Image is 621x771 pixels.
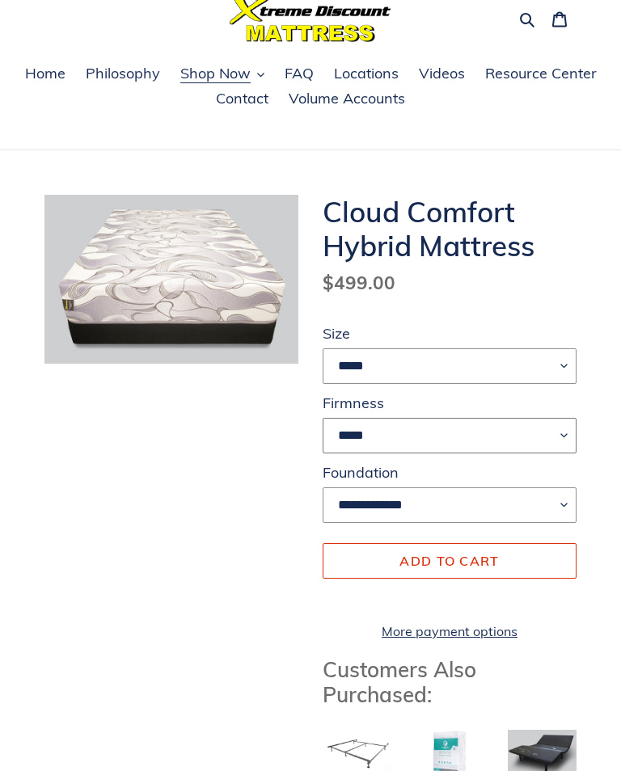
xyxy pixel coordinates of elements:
[323,544,577,579] button: Add to cart
[323,393,577,415] label: Firmness
[399,554,499,570] span: Add to cart
[25,65,65,84] span: Home
[216,90,268,109] span: Contact
[172,63,272,87] button: Shop Now
[285,65,314,84] span: FAQ
[477,63,605,87] a: Resource Center
[419,65,465,84] span: Videos
[323,462,577,484] label: Foundation
[323,196,577,263] h1: Cloud Comfort Hybrid Mattress
[86,65,160,84] span: Philosophy
[323,622,577,642] a: More payment options
[289,90,405,109] span: Volume Accounts
[78,63,168,87] a: Philosophy
[208,88,277,112] a: Contact
[411,63,473,87] a: Videos
[326,63,407,87] a: Locations
[323,658,577,708] h3: Customers Also Purchased:
[485,65,597,84] span: Resource Center
[277,63,322,87] a: FAQ
[281,88,413,112] a: Volume Accounts
[323,323,577,345] label: Size
[17,63,74,87] a: Home
[323,272,395,295] span: $499.00
[334,65,399,84] span: Locations
[180,65,251,84] span: Shop Now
